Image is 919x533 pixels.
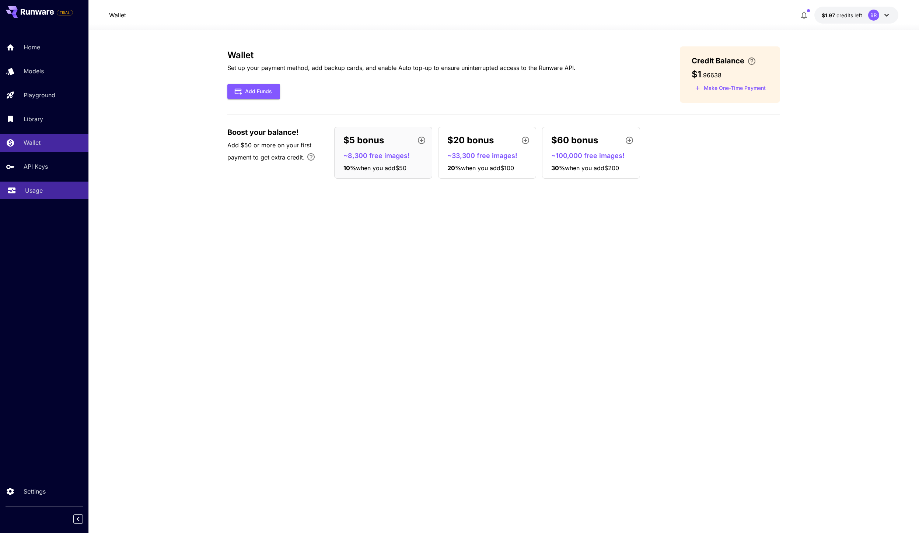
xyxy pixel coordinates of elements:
[24,67,44,76] p: Models
[57,8,73,17] span: Add your payment card to enable full platform functionality.
[343,151,429,161] p: ~8,300 free images!
[814,7,898,24] button: $1.96638BR
[109,11,126,20] nav: breadcrumb
[551,164,565,172] span: 30 %
[343,164,356,172] span: 10 %
[447,164,461,172] span: 20 %
[109,11,126,20] a: Wallet
[24,115,43,123] p: Library
[24,91,55,99] p: Playground
[227,84,280,99] button: Add Funds
[692,55,744,66] span: Credit Balance
[73,514,83,524] button: Collapse sidebar
[24,162,48,171] p: API Keys
[227,50,576,60] h3: Wallet
[447,151,533,161] p: ~33,300 free images!
[227,63,576,72] p: Set up your payment method, add backup cards, and enable Auto top-up to ensure uninterrupted acce...
[79,512,88,526] div: Collapse sidebar
[565,164,619,172] span: when you add $200
[356,164,406,172] span: when you add $50
[227,141,311,161] span: Add $50 or more on your first payment to get extra credit.
[551,134,598,147] p: $60 bonus
[701,71,721,79] span: . 96638
[822,11,862,19] div: $1.96638
[24,138,41,147] p: Wallet
[227,127,299,138] span: Boost your balance!
[868,10,879,21] div: BR
[343,134,384,147] p: $5 bonus
[836,12,862,18] span: credits left
[447,134,494,147] p: $20 bonus
[24,43,40,52] p: Home
[551,151,637,161] p: ~100,000 free images!
[744,57,759,66] button: Enter your card details and choose an Auto top-up amount to avoid service interruptions. We'll au...
[822,12,836,18] span: $1.97
[304,150,318,164] button: Bonus applies only to your first payment, up to 30% on the first $1,000.
[461,164,514,172] span: when you add $100
[24,487,46,496] p: Settings
[692,83,769,94] button: Make a one-time, non-recurring payment
[57,10,73,15] span: TRIAL
[25,186,43,195] p: Usage
[692,69,701,80] span: $1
